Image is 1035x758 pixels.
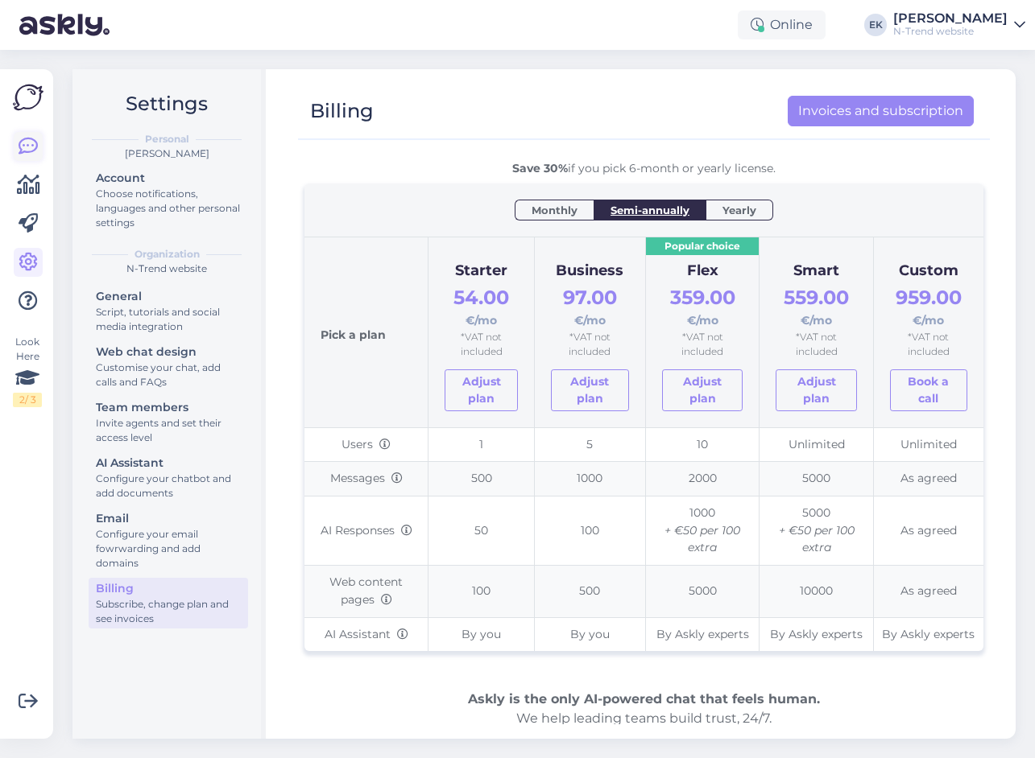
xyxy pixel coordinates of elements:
[893,12,1008,25] div: [PERSON_NAME]
[89,167,248,233] a: AccountChoose notifications, languages and other personal settings
[662,369,743,411] a: Adjust plan
[445,330,518,360] div: *VAT not included
[304,690,983,728] div: We help leading teams build trust, 24/7.
[551,282,629,330] div: €/mo
[563,286,617,309] span: 97.00
[89,508,248,573] a: EmailConfigure your email fowrwarding and add domains
[96,416,241,445] div: Invite agents and set their access level
[873,427,983,462] td: Unlimited
[645,427,759,462] td: 10
[135,247,200,262] b: Organization
[96,305,241,334] div: Script, tutorials and social media integration
[304,427,428,462] td: Users
[96,360,241,389] div: Customise your chat, add calls and FAQs
[96,187,241,230] div: Choose notifications, languages and other personal settings
[445,369,518,411] a: Adjust plan
[670,286,735,309] span: 359.00
[534,566,645,617] td: 500
[645,496,759,566] td: 1000
[13,82,43,113] img: Askly Logo
[645,462,759,496] td: 2000
[321,253,412,411] div: Pick a plan
[96,455,241,472] div: AI Assistant
[645,617,759,651] td: By Askly experts
[611,202,689,218] span: Semi-annually
[428,427,535,462] td: 1
[779,523,855,555] i: + €50 per 100 extra
[96,597,241,626] div: Subscribe, change plan and see invoices
[96,580,241,597] div: Billing
[96,527,241,571] div: Configure your email fowrwarding and add domains
[428,462,535,496] td: 500
[445,282,518,330] div: €/mo
[551,369,629,411] a: Adjust plan
[428,566,535,617] td: 100
[89,578,248,628] a: BillingSubscribe, change plan and see invoices
[512,161,568,175] b: Save 30%
[310,96,374,126] div: Billing
[776,260,856,282] div: Smart
[85,262,248,276] div: N-Trend website
[662,282,743,330] div: €/mo
[662,260,743,282] div: Flex
[890,330,967,360] div: *VAT not included
[445,260,518,282] div: Starter
[776,369,856,411] a: Adjust plan
[13,393,42,407] div: 2 / 3
[893,12,1025,38] a: [PERSON_NAME]N-Trend website
[864,14,887,36] div: EK
[534,462,645,496] td: 1000
[96,288,241,305] div: General
[890,369,967,411] button: Book a call
[304,617,428,651] td: AI Assistant
[873,566,983,617] td: As agreed
[89,341,248,392] a: Web chat designCustomise your chat, add calls and FAQs
[89,397,248,447] a: Team membersInvite agents and set their access level
[304,566,428,617] td: Web content pages
[890,282,967,330] div: €/mo
[645,566,759,617] td: 5000
[890,260,967,282] div: Custom
[776,282,856,330] div: €/mo
[664,523,740,555] i: + €50 per 100 extra
[534,496,645,566] td: 100
[96,472,241,501] div: Configure your chatbot and add documents
[534,427,645,462] td: 5
[760,617,873,651] td: By Askly experts
[468,691,820,707] b: Askly is the only AI-powered chat that feels human.
[85,146,248,161] div: [PERSON_NAME]
[873,617,983,651] td: By Askly experts
[662,330,743,360] div: *VAT not included
[760,462,873,496] td: 5000
[893,25,1008,38] div: N-Trend website
[85,89,248,119] h2: Settings
[896,286,962,309] span: 959.00
[760,496,873,566] td: 5000
[534,617,645,651] td: By you
[304,462,428,496] td: Messages
[532,202,578,218] span: Monthly
[788,96,974,126] a: Invoices and subscription
[145,132,189,146] b: Personal
[873,496,983,566] td: As agreed
[96,344,241,360] div: Web chat design
[96,399,241,416] div: Team members
[96,170,241,187] div: Account
[873,462,983,496] td: As agreed
[13,335,42,407] div: Look Here
[89,286,248,336] a: GeneralScript, tutorials and social media integration
[453,286,509,309] span: 54.00
[89,452,248,503] a: AI AssistantConfigure your chatbot and add documents
[96,510,241,527] div: Email
[551,260,629,282] div: Business
[551,330,629,360] div: *VAT not included
[646,237,759,256] div: Popular choice
[760,427,873,462] td: Unlimited
[428,496,535,566] td: 50
[776,330,856,360] div: *VAT not included
[304,496,428,566] td: AI Responses
[784,286,849,309] span: 559.00
[760,566,873,617] td: 10000
[304,160,983,177] div: if you pick 6-month or yearly license.
[428,617,535,651] td: By you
